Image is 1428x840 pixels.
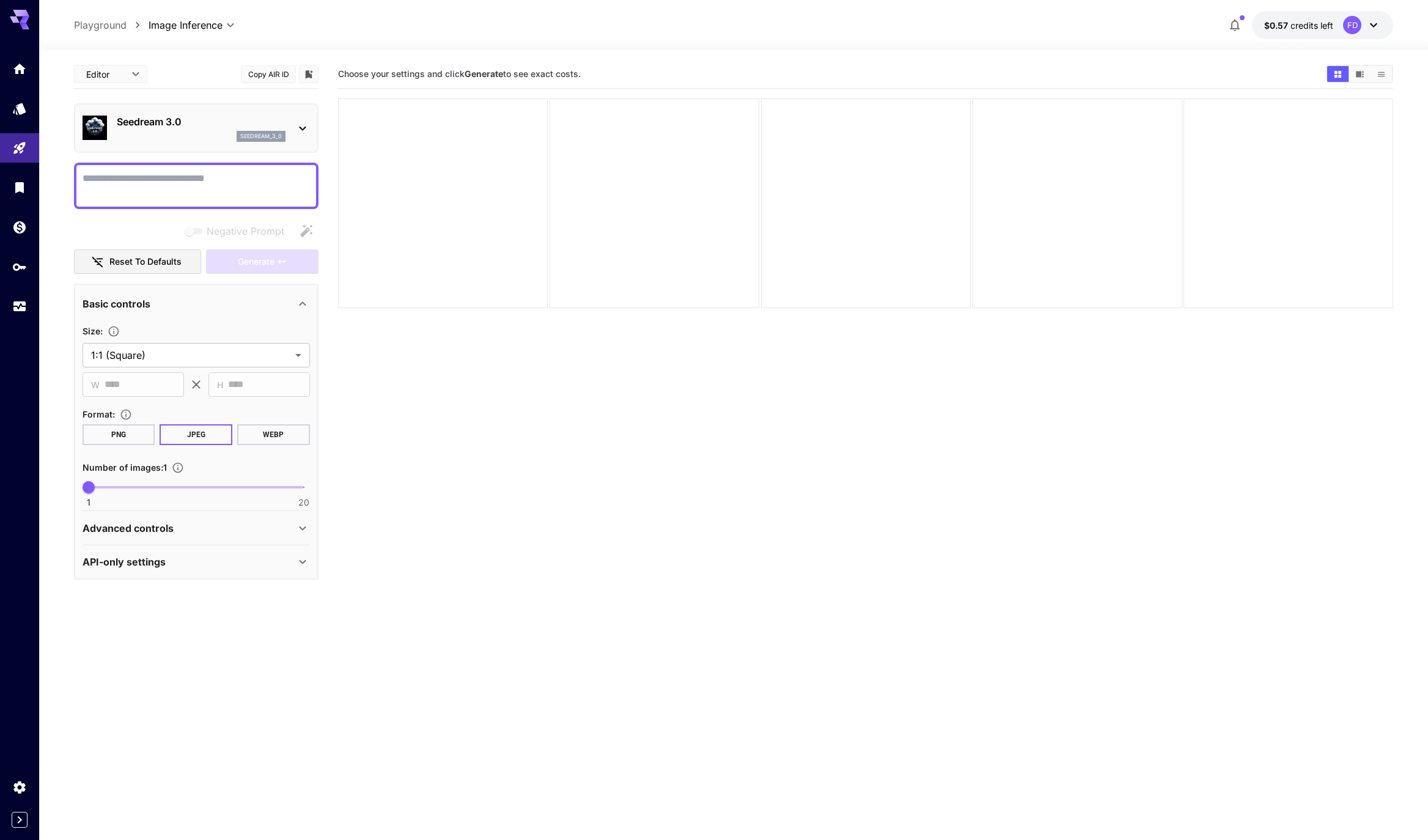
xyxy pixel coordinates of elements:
[241,65,296,83] button: Copy AIR ID
[1326,65,1393,83] div: Show images in grid viewShow images in video viewShow images in list view
[217,378,223,392] span: H
[12,259,27,274] div: API Keys
[303,67,314,81] button: Add to library
[1252,11,1393,39] button: $0.574FD
[237,424,310,445] button: WEBP
[12,779,27,795] div: Settings
[117,114,285,129] p: Seedream 3.0
[12,61,27,76] div: Home
[83,109,310,147] div: Seedream 3.0seedream_3_0
[1327,66,1349,82] button: Show images in grid view
[74,18,127,32] a: Playground
[83,462,167,473] span: Number of images : 1
[103,325,125,337] button: Adjust the dimensions of the generated image by specifying its width and height in pixels, or sel...
[1264,19,1333,32] div: $0.574
[298,496,309,509] span: 20
[91,378,100,392] span: W
[1264,20,1290,31] span: $0.57
[149,18,223,32] span: Image Inference
[83,409,115,419] span: Format :
[465,68,503,79] b: Generate
[12,180,27,195] div: Library
[1371,66,1392,82] button: Show images in list view
[83,521,174,536] p: Advanced controls
[160,424,232,445] button: JPEG
[1349,66,1371,82] button: Show images in video view
[83,547,310,577] div: API-only settings
[87,496,90,509] span: 1
[12,219,27,235] div: Wallet
[182,223,294,238] span: Negative prompts are not compatible with the selected model.
[115,408,137,421] button: Choose the file format for the output image.
[83,554,166,569] p: API-only settings
[83,514,310,543] div: Advanced controls
[1290,20,1333,31] span: credits left
[1343,16,1361,34] div: FD
[207,224,284,238] span: Negative Prompt
[83,297,150,311] p: Basic controls
[338,68,581,79] span: Choose your settings and click to see exact costs.
[12,299,27,314] div: Usage
[74,249,201,274] button: Reset to defaults
[83,326,103,336] span: Size :
[167,462,189,474] button: Specify how many images to generate in a single request. Each image generation will be charged se...
[83,424,155,445] button: PNG
[86,68,124,81] span: Editor
[74,18,149,32] nav: breadcrumb
[91,348,290,363] span: 1:1 (Square)
[12,141,27,156] div: Playground
[12,101,27,116] div: Models
[12,812,28,828] button: Expand sidebar
[240,132,282,141] p: seedream_3_0
[83,289,310,319] div: Basic controls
